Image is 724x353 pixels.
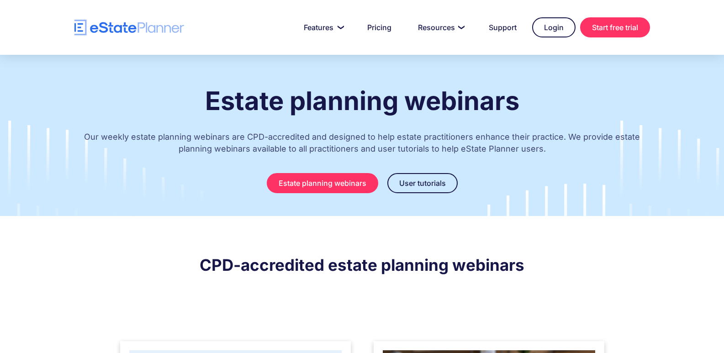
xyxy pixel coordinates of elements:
[407,18,473,37] a: Resources
[580,17,650,37] a: Start free trial
[74,122,650,169] p: Our weekly estate planning webinars are CPD-accredited and designed to help estate practitioners ...
[356,18,402,37] a: Pricing
[532,17,576,37] a: Login
[267,173,378,193] a: Estate planning webinars
[205,85,519,116] strong: Estate planning webinars
[74,20,184,36] a: home
[293,18,352,37] a: Features
[387,173,458,193] a: User tutorials
[478,18,528,37] a: Support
